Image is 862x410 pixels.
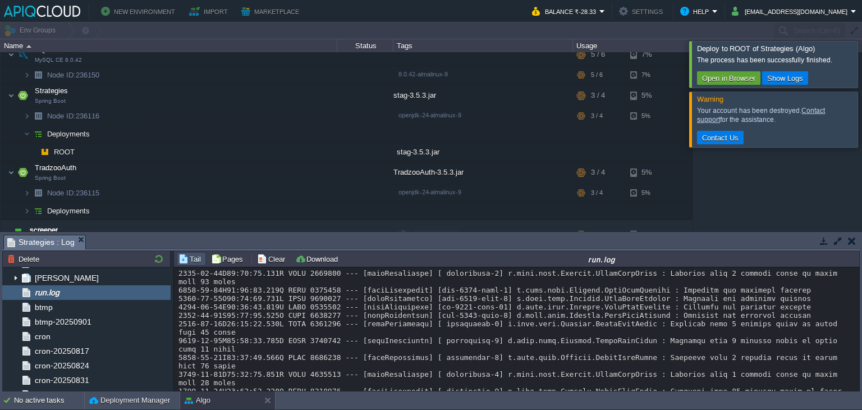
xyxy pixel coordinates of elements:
div: 3 / 4 [591,107,603,125]
button: Deployment Manager [89,395,170,406]
a: cron-20250831 [33,375,91,385]
div: 5% [630,161,667,184]
div: 8% [630,220,667,250]
span: btmp [33,302,54,312]
button: Pages [211,254,246,264]
a: btmp-20250901 [33,317,93,327]
a: cron-20250907 [33,390,91,400]
div: Status [338,39,393,52]
button: Balance ₹-28.33 [532,4,599,18]
span: MySQL CE 8.0.42 [35,57,82,63]
img: AMDAwAAAACH5BAEAAAAALAAAAAABAAEAAAICRAEAOw== [26,45,31,48]
div: Tags [394,39,572,52]
span: Strategies : Log [7,235,75,249]
div: Usage [574,39,692,52]
button: Show Logs [764,73,806,83]
span: openjdk-24-almalinux-9 [398,189,461,195]
button: Open in Browser [699,73,759,83]
div: 5 / 6 [591,66,603,84]
button: [EMAIL_ADDRESS][DOMAIN_NAME] [732,4,851,18]
span: 236116 [46,111,101,121]
div: The process has been successfully finished. [697,56,855,65]
a: Deployments [46,129,91,139]
span: Node ID: [47,189,76,197]
div: 5% [630,84,667,107]
a: screener [30,225,58,236]
img: AMDAwAAAACH5BAEAAAAALAAAAAABAAEAAAICRAEAOw== [1,220,10,250]
button: Contact Us [699,133,742,143]
div: 7% [630,43,667,66]
img: AMDAwAAAACH5BAEAAAAALAAAAAABAAEAAAICRAEAOw== [8,43,15,66]
button: Clear [257,254,288,264]
img: AMDAwAAAACH5BAEAAAAALAAAAAABAAEAAAICRAEAOw== [24,66,30,84]
div: 3 / 4 [591,184,603,202]
div: Your account has been destroyed. for the assistance. [697,106,855,124]
img: AMDAwAAAACH5BAEAAAAALAAAAAABAAEAAAICRAEAOw== [30,125,46,143]
a: SQL DatabasesMySQL CE 8.0.42 [34,45,88,54]
img: AMDAwAAAACH5BAEAAAAALAAAAAABAAEAAAICRAEAOw== [8,161,15,184]
span: Deploy to ROOT of Strategies (Algo) [697,44,815,53]
span: cron [33,331,52,341]
img: AMDAwAAAACH5BAEAAAAALAAAAAABAAEAAAICRAEAOw== [30,66,46,84]
span: TradzooAuth [34,163,78,172]
a: Deployments [46,206,91,216]
img: APIQCloud [4,6,80,17]
div: 7 / 16 [591,220,609,250]
img: AMDAwAAAACH5BAEAAAAALAAAAAABAAEAAAICRAEAOw== [15,161,31,184]
img: AMDAwAAAACH5BAEAAAAALAAAAAABAAEAAAICRAEAOw== [24,107,30,125]
div: stag-3.5.3.jar [393,84,573,107]
span: cron-20250817 [33,346,91,356]
div: 5 / 6 [591,43,605,66]
div: TradzooAuth-3.5.3.jar [393,161,573,184]
img: AMDAwAAAACH5BAEAAAAALAAAAAABAAEAAAICRAEAOw== [15,84,31,107]
button: New Environment [101,4,178,18]
span: Warning [697,95,723,103]
a: [PERSON_NAME] [33,273,100,283]
a: ROOT [53,147,76,157]
img: AMDAwAAAACH5BAEAAAAALAAAAAABAAEAAAICRAEAOw== [15,43,31,66]
span: Spring Boot [35,175,66,181]
a: TradzooAuthSpring Boot [34,163,78,172]
a: run.log [33,288,61,298]
div: 3 / 4 [591,84,605,107]
div: tradzoo2021 [412,230,459,240]
span: Node ID: [47,112,76,120]
img: AMDAwAAAACH5BAEAAAAALAAAAAABAAEAAAICRAEAOw== [24,125,30,143]
button: Download [295,254,341,264]
img: AMDAwAAAACH5BAEAAAAALAAAAAABAAEAAAICRAEAOw== [8,84,15,107]
div: run.log [346,254,858,264]
div: 5% [630,107,667,125]
div: 5% [630,184,667,202]
button: Marketplace [241,4,302,18]
button: Settings [619,4,666,18]
div: Name [1,39,337,52]
button: Import [189,4,231,18]
button: Help [680,4,712,18]
a: cron-20250824 [33,361,91,371]
a: Node ID:236150 [46,70,101,80]
a: StrategiesSpring Boot [34,86,70,95]
a: Node ID:236115 [46,188,101,198]
div: 7% [630,66,667,84]
span: Node ID: [47,71,76,79]
span: openjdk-24-almalinux-9 [398,112,461,119]
div: Running [337,220,393,250]
button: Delete [7,254,43,264]
button: Tail [178,254,204,264]
span: 236150 [46,70,101,80]
img: AMDAwAAAACH5BAEAAAAALAAAAAABAAEAAAICRAEAOw== [10,220,26,250]
div: 3 / 4 [591,161,605,184]
div: No active tasks [14,391,84,409]
img: AMDAwAAAACH5BAEAAAAALAAAAAABAAEAAAICRAEAOw== [30,143,37,161]
span: 8.0.42-almalinux-9 [398,71,448,78]
img: AMDAwAAAACH5BAEAAAAALAAAAAABAAEAAAICRAEAOw== [24,184,30,202]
